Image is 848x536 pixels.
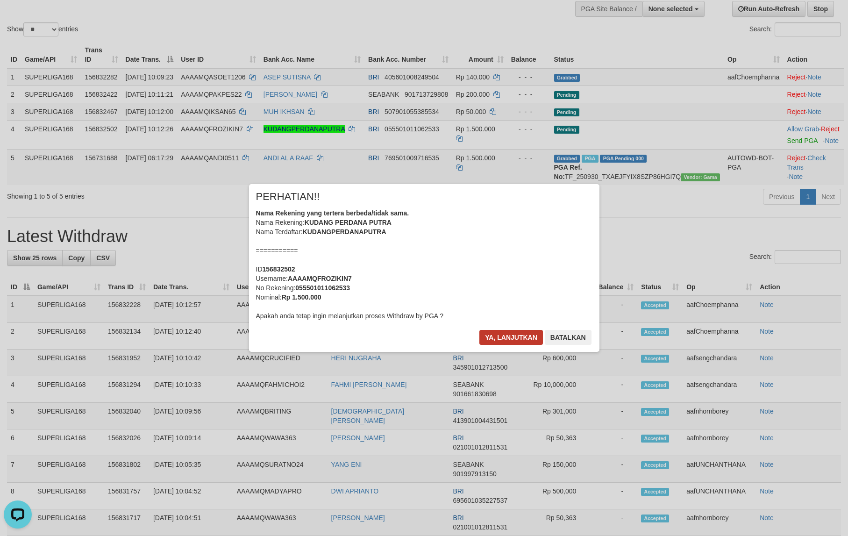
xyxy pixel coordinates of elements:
[305,219,392,226] b: KUDANG PERDANA PUTRA
[4,4,32,32] button: Open LiveChat chat widget
[256,208,592,321] div: Nama Rekening: Nama Terdaftar: =========== ID Username: No Rekening: Nominal: Apakah anda tetap i...
[479,330,543,345] button: Ya, lanjutkan
[545,330,591,345] button: Batalkan
[256,209,409,217] b: Nama Rekening yang tertera berbeda/tidak sama.
[256,192,320,201] span: PERHATIAN!!
[303,228,386,236] b: KUDANGPERDANAPUTRA
[282,293,321,301] b: Rp 1.500.000
[263,265,295,273] b: 156832502
[288,275,352,282] b: AAAAMQFROZIKIN7
[295,284,350,292] b: 055501011062533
